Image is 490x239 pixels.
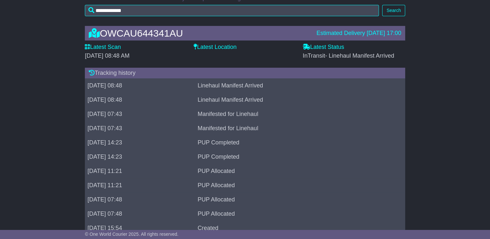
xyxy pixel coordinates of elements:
span: InTransit [303,52,394,59]
td: [DATE] 08:48 [85,93,195,107]
label: Latest Location [194,44,236,51]
td: Manifested for Linehaul [195,121,391,136]
td: [DATE] 11:21 [85,164,195,178]
td: [DATE] 07:48 [85,207,195,221]
td: PUP Allocated [195,207,391,221]
td: [DATE] 07:43 [85,107,195,121]
td: PUP Allocated [195,193,391,207]
td: Manifested for Linehaul [195,107,391,121]
label: Latest Status [303,44,344,51]
td: [DATE] 15:54 [85,221,195,235]
label: Latest Scan [85,44,121,51]
span: [DATE] 08:48 AM [85,52,130,59]
td: PUP Allocated [195,164,391,178]
td: [DATE] 11:21 [85,178,195,193]
td: [DATE] 14:23 [85,150,195,164]
td: Created [195,221,391,235]
td: [DATE] 14:23 [85,136,195,150]
span: - Linehaul Manifest Arrived [325,52,394,59]
td: PUP Completed [195,150,391,164]
div: OWCAU644341AU [85,28,313,39]
td: [DATE] 07:43 [85,121,195,136]
span: © One World Courier 2025. All rights reserved. [85,232,178,237]
div: Tracking history [85,68,405,79]
td: [DATE] 07:48 [85,193,195,207]
td: [DATE] 08:48 [85,79,195,93]
button: Search [382,5,405,16]
div: Estimated Delivery [DATE] 17:00 [316,30,401,37]
td: PUP Completed [195,136,391,150]
td: Linehaul Manifest Arrived [195,93,391,107]
td: PUP Allocated [195,178,391,193]
td: Linehaul Manifest Arrived [195,79,391,93]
